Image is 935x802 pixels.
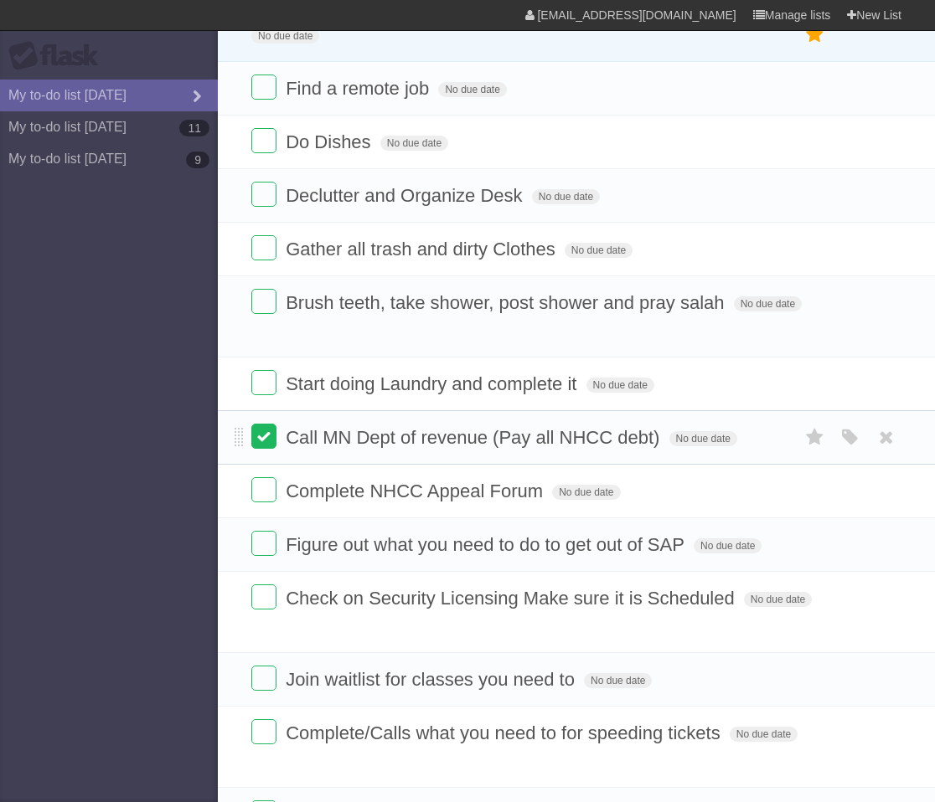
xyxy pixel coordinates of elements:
[251,719,276,744] label: Done
[286,427,664,448] span: Call MN Dept of revenue (Pay all NHCC debt)
[251,424,276,449] label: Done
[8,41,109,71] div: Flask
[286,669,579,690] span: Join waitlist for classes you need to
[286,239,560,260] span: Gather all trash and dirty Clothes
[744,592,812,607] span: No due date
[532,189,600,204] span: No due date
[186,152,209,168] b: 9
[584,673,652,688] span: No due date
[730,727,798,742] span: No due date
[251,75,276,100] label: Done
[734,296,802,311] span: No due date
[286,78,433,99] span: Find a remote job
[251,531,276,556] label: Done
[286,588,739,609] span: Check on Security Licensing Make sure it is Scheduled
[251,182,276,207] label: Done
[694,538,762,553] span: No due date
[286,131,375,152] span: Do Dishes
[251,370,276,395] label: Done
[438,82,506,97] span: No due date
[286,373,581,394] span: Start doing Laundry and complete it
[586,378,654,393] span: No due date
[286,292,728,313] span: Brush teeth, take shower, post shower and pray salah
[565,243,633,258] span: No due date
[799,21,831,49] label: Star task
[251,28,319,44] span: No due date
[251,666,276,691] label: Done
[286,534,689,555] span: Figure out what you need to do to get out of SAP
[251,128,276,153] label: Done
[179,120,209,136] b: 11
[380,136,448,151] span: No due date
[286,185,526,206] span: Declutter and Organize Desk
[669,431,737,446] span: No due date
[286,481,547,501] span: Complete NHCC Appeal Forum
[251,477,276,502] label: Done
[251,235,276,260] label: Done
[286,722,725,743] span: Complete/Calls what you need to for speeding tickets
[251,289,276,314] label: Done
[251,584,276,609] label: Done
[552,485,620,500] span: No due date
[799,424,831,451] label: Star task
